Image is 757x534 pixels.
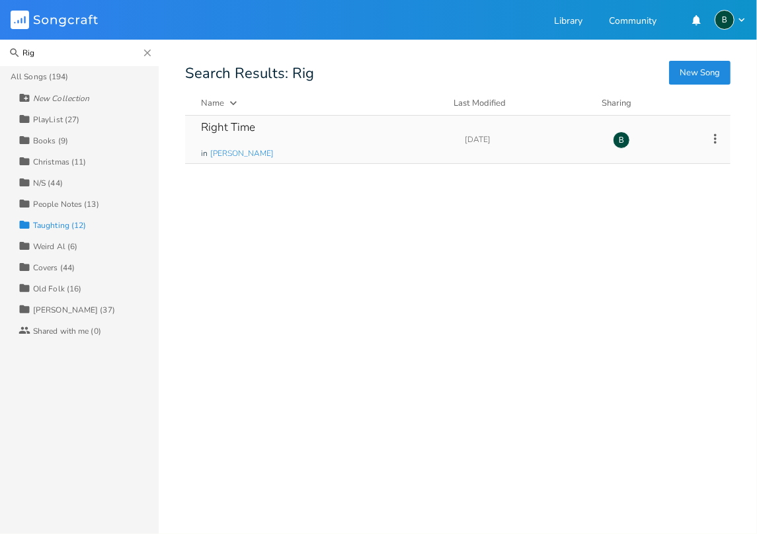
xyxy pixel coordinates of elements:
[33,221,86,229] div: Taughting (12)
[465,135,597,143] div: [DATE]
[554,17,582,28] a: Library
[669,61,731,85] button: New Song
[11,73,69,81] div: All Songs (194)
[454,96,586,110] button: Last Modified
[201,96,438,110] button: Name
[33,264,75,272] div: Covers (44)
[210,148,274,159] span: [PERSON_NAME]
[33,327,101,335] div: Shared with me (0)
[609,17,657,28] a: Community
[715,10,746,30] button: B
[185,66,731,81] div: Search Results: Rig
[33,200,99,208] div: People Notes (13)
[33,158,86,166] div: Christmas (11)
[33,306,115,314] div: [PERSON_NAME] (37)
[613,132,630,149] div: BruCe
[602,96,681,110] div: Sharing
[33,285,81,293] div: Old Folk (16)
[33,137,68,145] div: Books (9)
[33,243,77,250] div: Weird Al (6)
[201,148,208,159] span: in
[201,97,224,109] div: Name
[33,95,89,102] div: New Collection
[33,179,63,187] div: N/S (44)
[201,122,255,133] div: Right Time
[454,97,506,109] div: Last Modified
[33,116,79,124] div: PlayList (27)
[715,10,735,30] div: BruCe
